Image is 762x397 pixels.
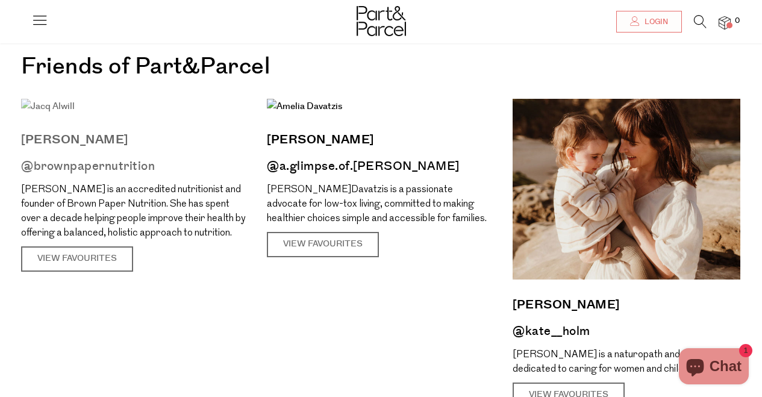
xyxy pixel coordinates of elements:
h1: Friends of Part&Parcel [21,48,741,87]
img: Jacq Alwill [21,99,75,114]
a: @brownpapernutrition [21,158,155,175]
inbox-online-store-chat: Shopify online store chat [675,348,752,387]
a: [PERSON_NAME] [267,130,495,150]
p: [PERSON_NAME] is a naturopath and nutritionist dedicated to caring for women and children. [513,348,740,377]
img: Kate Holm [513,99,740,280]
a: @kate__holm [513,323,590,340]
span: 0 [732,16,743,27]
a: @a.glimpse.of.[PERSON_NAME] [267,158,460,175]
span: Davatzis is a passionate advocate for low-tox living, committed to making healthier choices simpl... [267,185,487,224]
a: View Favourites [267,232,379,257]
a: [PERSON_NAME] [21,130,249,150]
span: Login [642,17,668,27]
a: [PERSON_NAME] [513,295,740,315]
p: [PERSON_NAME] is an accredited nutritionist and founder of Brown Paper Nutrition. She has spent o... [21,183,249,240]
img: Amelia Davatzis [267,99,342,114]
a: View Favourites [21,246,133,272]
a: 0 [719,16,731,29]
a: Login [616,11,682,33]
span: [PERSON_NAME] [267,185,351,195]
img: Part&Parcel [357,6,406,36]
